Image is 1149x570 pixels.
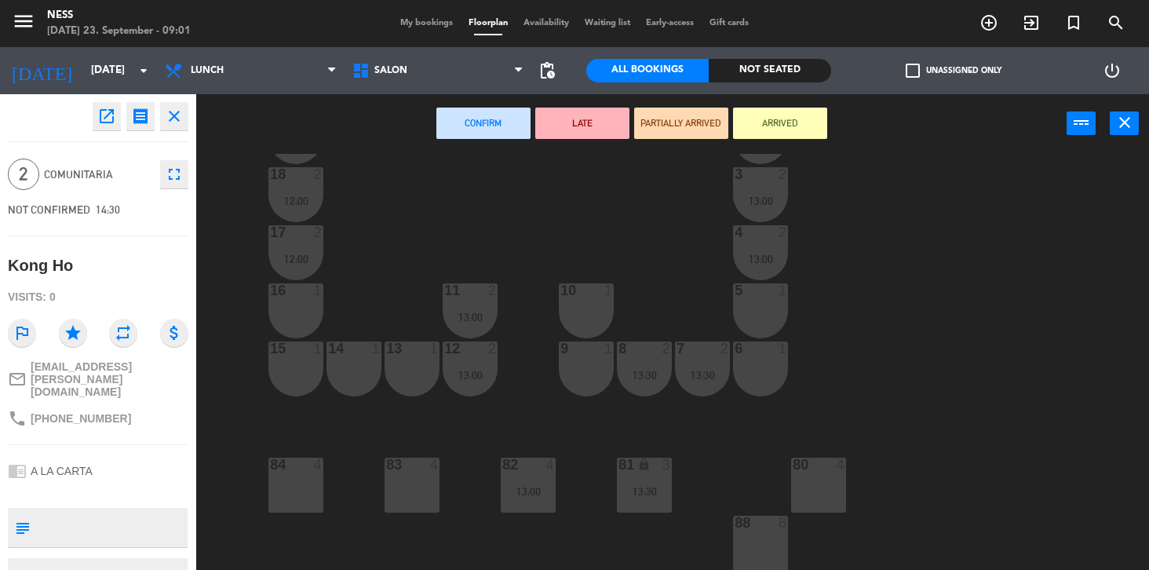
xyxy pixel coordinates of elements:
div: 83 [386,458,387,472]
div: 1 [314,283,323,298]
div: 13:00 [733,195,788,206]
span: A LA CARTA [31,465,93,477]
button: power_input [1067,111,1096,135]
div: 15 [270,342,271,356]
i: power_settings_new [1103,61,1122,80]
div: 12:00 [268,254,323,265]
div: 11 [444,283,445,298]
div: All Bookings [586,59,709,82]
div: 4 [430,458,440,472]
i: close [165,107,184,126]
div: 14 [328,342,329,356]
button: close [160,102,188,130]
span: [PHONE_NUMBER] [31,412,131,425]
i: menu [12,9,35,33]
i: star [59,319,87,347]
div: 4 [735,225,735,239]
button: Confirm [436,108,531,139]
div: Kong Ho [8,253,73,279]
div: 84 [270,458,271,472]
div: 2 [314,167,323,181]
span: COMUNITARIA [44,166,152,184]
div: Visits: 0 [8,283,188,311]
div: 3 [662,458,672,472]
div: 13:00 [443,312,498,323]
div: 13 [386,342,387,356]
div: 13:00 [443,370,498,381]
label: Unassigned only [906,64,1001,78]
span: My bookings [392,19,461,27]
span: Floorplan [461,19,516,27]
div: 2 [779,167,788,181]
div: 1 [430,342,440,356]
button: fullscreen [160,160,188,188]
i: lock [637,458,651,471]
button: PARTIALLY ARRIVED [634,108,728,139]
div: Not seated [709,59,831,82]
span: Lunch [191,65,224,76]
div: 4 [546,458,556,472]
span: [EMAIL_ADDRESS][PERSON_NAME][DOMAIN_NAME] [31,360,188,398]
div: 2 [488,283,498,298]
span: 2 [8,159,39,190]
div: [DATE] 23. September - 09:01 [47,24,191,39]
div: 2 [720,342,730,356]
div: 13:30 [617,486,672,497]
i: receipt [131,107,150,126]
div: 81 [618,458,619,472]
div: 3 [735,167,735,181]
div: 9 [560,342,561,356]
div: Ness [47,8,191,24]
div: 80 [793,458,793,472]
div: 2 [662,342,672,356]
div: 4 [314,458,323,472]
button: open_in_new [93,102,121,130]
i: outlined_flag [8,319,36,347]
span: check_box_outline_blank [906,64,920,78]
i: search [1107,13,1125,32]
i: add_circle_outline [979,13,998,32]
div: 1 [372,342,381,356]
div: 7 [677,342,677,356]
i: exit_to_app [1022,13,1041,32]
button: ARRIVED [733,108,827,139]
a: mail_outline[EMAIL_ADDRESS][PERSON_NAME][DOMAIN_NAME] [8,360,188,398]
div: 8 [618,342,619,356]
div: 2 [488,342,498,356]
div: 5 [735,283,735,298]
div: 1 [604,283,614,298]
div: 6 [735,342,735,356]
div: 18 [270,167,271,181]
i: chrome_reader_mode [8,462,27,480]
button: receipt [126,102,155,130]
span: Waiting list [577,19,638,27]
span: NOT CONFIRMED [8,203,90,216]
div: 2 [779,225,788,239]
div: 16 [270,283,271,298]
div: 88 [735,516,735,530]
button: menu [12,9,35,38]
div: 12:00 [268,195,323,206]
i: power_input [1072,113,1091,132]
div: 1 [314,342,323,356]
div: 8 [779,516,788,530]
button: LATE [535,108,629,139]
i: open_in_new [97,107,116,126]
i: arrow_drop_down [134,61,153,80]
div: 13:30 [675,370,730,381]
button: close [1110,111,1139,135]
i: mail_outline [8,370,27,389]
i: subject [13,519,31,536]
i: close [1115,113,1134,132]
div: 13:30 [617,370,672,381]
div: 10 [560,283,561,298]
div: 1 [779,342,788,356]
i: phone [8,409,27,428]
span: pending_actions [538,61,556,80]
span: Availability [516,19,577,27]
div: 17 [270,225,271,239]
div: 1 [604,342,614,356]
span: Early-access [638,19,702,27]
i: repeat [109,319,137,347]
div: 82 [502,458,503,472]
